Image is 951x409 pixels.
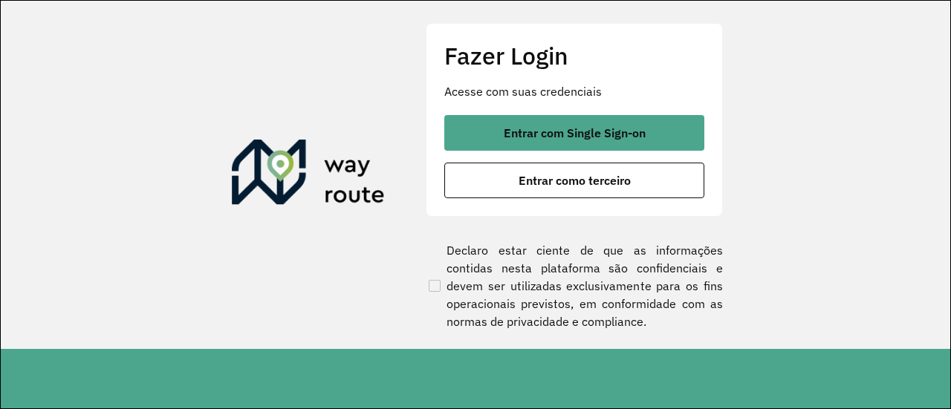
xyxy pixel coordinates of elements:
h2: Fazer Login [444,42,704,70]
button: button [444,163,704,198]
img: Roteirizador AmbevTech [232,140,385,211]
label: Declaro estar ciente de que as informações contidas nesta plataforma são confidenciais e devem se... [426,241,723,330]
span: Entrar com Single Sign-on [504,127,646,139]
button: button [444,115,704,151]
p: Acesse com suas credenciais [444,82,704,100]
span: Entrar como terceiro [519,174,631,186]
